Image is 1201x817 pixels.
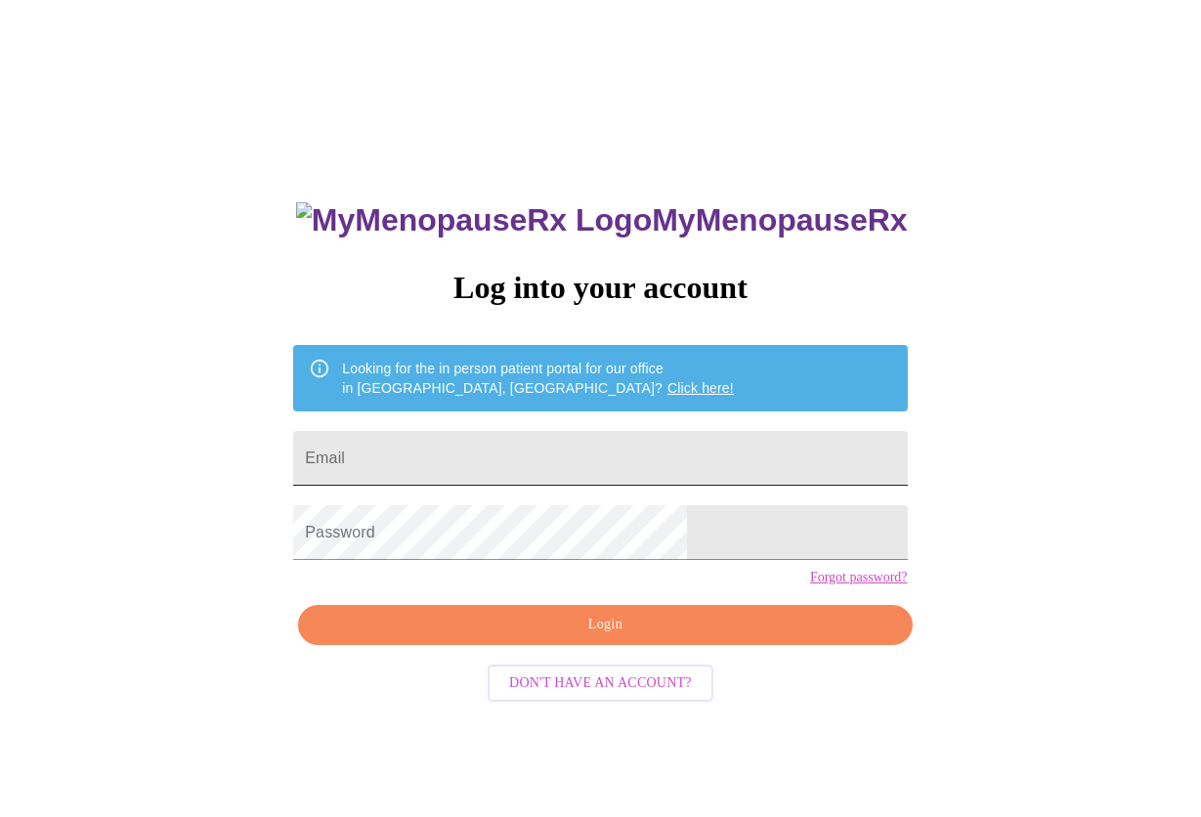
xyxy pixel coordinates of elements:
[342,351,734,406] div: Looking for the in person patient portal for our office in [GEOGRAPHIC_DATA], [GEOGRAPHIC_DATA]?
[293,270,907,306] h3: Log into your account
[296,202,652,238] img: MyMenopauseRx Logo
[488,665,713,703] button: Don't have an account?
[509,671,692,696] span: Don't have an account?
[298,605,912,645] button: Login
[483,673,718,690] a: Don't have an account?
[321,613,889,637] span: Login
[667,380,734,396] a: Click here!
[296,202,908,238] h3: MyMenopauseRx
[810,570,908,585] a: Forgot password?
